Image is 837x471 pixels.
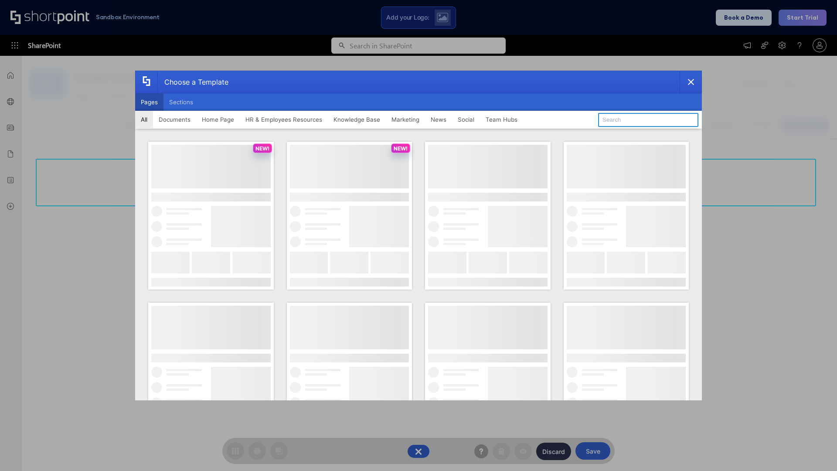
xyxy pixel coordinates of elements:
p: NEW! [255,145,269,152]
button: Home Page [196,111,240,128]
button: Pages [135,93,163,111]
iframe: Chat Widget [793,429,837,471]
button: All [135,111,153,128]
button: Team Hubs [480,111,523,128]
button: News [425,111,452,128]
button: Marketing [386,111,425,128]
div: Choose a Template [157,71,228,93]
button: Knowledge Base [328,111,386,128]
input: Search [598,113,698,127]
button: Social [452,111,480,128]
div: template selector [135,71,702,400]
button: Sections [163,93,199,111]
p: NEW! [394,145,408,152]
button: Documents [153,111,196,128]
button: HR & Employees Resources [240,111,328,128]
